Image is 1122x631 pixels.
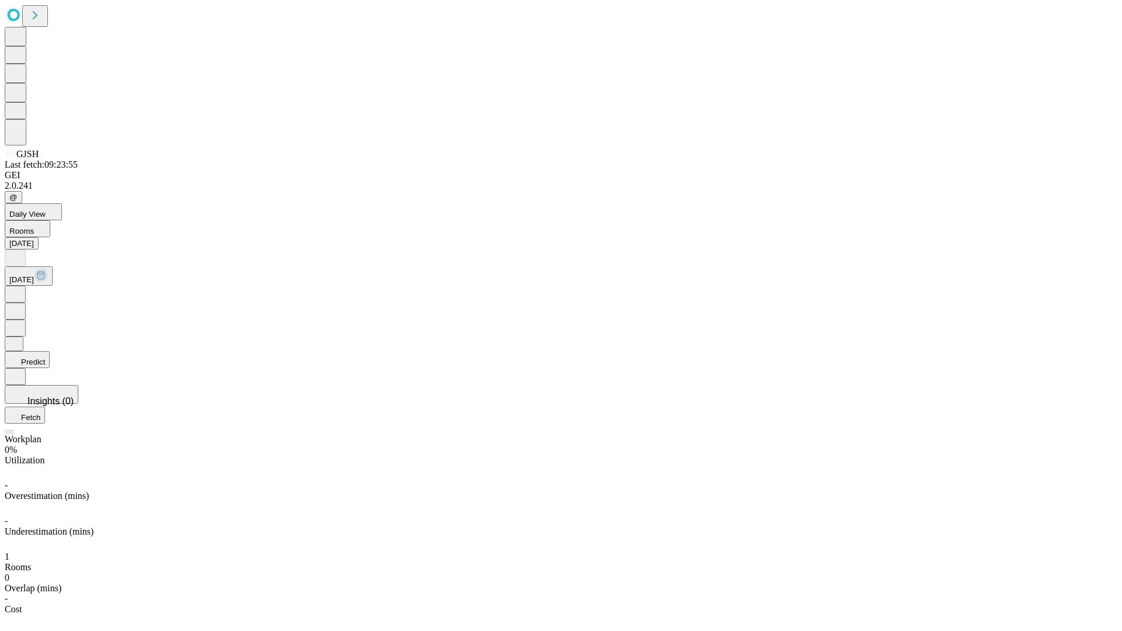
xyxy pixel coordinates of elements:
[27,396,74,406] span: Insights (0)
[5,351,50,368] button: Predict
[5,181,1117,191] div: 2.0.241
[5,203,62,220] button: Daily View
[16,149,39,159] span: GJSH
[5,434,41,444] span: Workplan
[9,193,18,202] span: @
[5,266,53,286] button: [DATE]
[5,191,22,203] button: @
[5,220,50,237] button: Rooms
[9,227,34,235] span: Rooms
[5,516,8,526] span: -
[5,526,93,536] span: Underestimation (mins)
[5,170,1117,181] div: GEI
[9,275,34,284] span: [DATE]
[5,604,22,614] span: Cost
[5,594,8,604] span: -
[5,583,61,593] span: Overlap (mins)
[5,491,89,501] span: Overestimation (mins)
[5,445,17,455] span: 0%
[9,210,46,219] span: Daily View
[5,480,8,490] span: -
[5,455,44,465] span: Utilization
[5,385,78,404] button: Insights (0)
[5,237,39,249] button: [DATE]
[5,562,31,572] span: Rooms
[5,160,78,169] span: Last fetch: 09:23:55
[5,552,9,561] span: 1
[5,573,9,583] span: 0
[5,407,45,424] button: Fetch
